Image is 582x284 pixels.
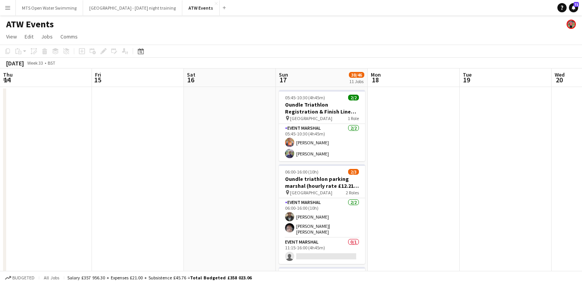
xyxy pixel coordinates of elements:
[3,32,20,42] a: View
[371,71,381,78] span: Mon
[6,33,17,40] span: View
[279,90,365,161] app-job-card: 05:45-10:30 (4h45m)2/2Oundle Triathlon Registration & Finish Line Marshal hourly rate £21.21 if o...
[279,238,365,264] app-card-role: Event Marshal0/111:15-16:00 (4h45m)
[290,115,332,121] span: [GEOGRAPHIC_DATA]
[279,124,365,161] app-card-role: Event Marshal2/205:45-10:30 (4h45m)[PERSON_NAME][PERSON_NAME]
[370,75,381,84] span: 18
[6,59,24,67] div: [DATE]
[38,32,56,42] a: Jobs
[349,72,364,78] span: 38/46
[279,71,288,78] span: Sun
[16,0,83,15] button: MTS Open Water Swimming
[279,198,365,238] app-card-role: Event Marshal2/206:00-16:00 (10h)[PERSON_NAME][PERSON_NAME]| [PERSON_NAME]
[567,20,576,29] app-user-avatar: ATW Racemakers
[94,75,101,84] span: 15
[279,101,365,115] h3: Oundle Triathlon Registration & Finish Line Marshal hourly rate £21.21 if over 21
[83,0,182,15] button: [GEOGRAPHIC_DATA] - [DATE] night training
[346,190,359,195] span: 2 Roles
[285,169,319,175] span: 06:00-16:00 (10h)
[186,75,195,84] span: 16
[285,95,325,100] span: 05:45-10:30 (4h45m)
[67,275,252,281] div: Salary £357 956.30 + Expenses £21.00 + Subsistence £45.76 =
[6,18,54,30] h1: ATW Events
[2,75,13,84] span: 14
[569,3,578,12] a: 71
[42,275,61,281] span: All jobs
[290,190,332,195] span: [GEOGRAPHIC_DATA]
[22,32,37,42] a: Edit
[462,75,472,84] span: 19
[190,275,252,281] span: Total Budgeted £358 023.06
[555,71,565,78] span: Wed
[12,275,35,281] span: Budgeted
[348,95,359,100] span: 2/2
[348,169,359,175] span: 2/3
[278,75,288,84] span: 17
[95,71,101,78] span: Fri
[3,71,13,78] span: Thu
[349,79,364,84] div: 11 Jobs
[182,0,220,15] button: ATW Events
[4,274,36,282] button: Budgeted
[25,33,33,40] span: Edit
[463,71,472,78] span: Tue
[554,75,565,84] span: 20
[57,32,81,42] a: Comms
[60,33,78,40] span: Comms
[279,164,365,264] app-job-card: 06:00-16:00 (10h)2/3Oundle triathlon parking marshal (hourly rate £12.21 if over 21) [GEOGRAPHIC_...
[25,60,45,66] span: Week 33
[187,71,195,78] span: Sat
[348,115,359,121] span: 1 Role
[48,60,55,66] div: BST
[574,2,579,7] span: 71
[41,33,53,40] span: Jobs
[279,175,365,189] h3: Oundle triathlon parking marshal (hourly rate £12.21 if over 21)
